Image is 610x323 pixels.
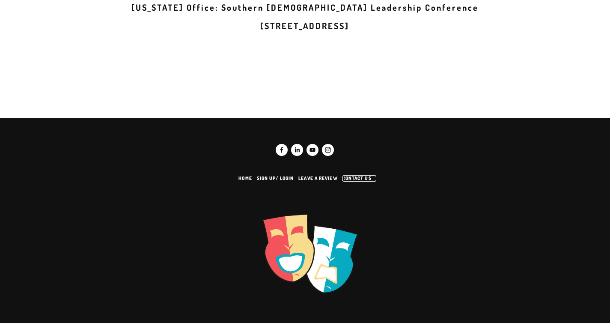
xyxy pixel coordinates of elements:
strong: [STREET_ADDRESS] [260,20,349,31]
a: TheatreSouth [322,144,334,156]
a: Facebook [276,144,288,156]
a: Home [238,175,256,182]
a: Contact us [342,175,376,182]
a: Yonnick Jones, IMBA [291,144,303,156]
a: TheatreSouth [306,144,318,156]
a: Sign up/ Login [257,175,298,182]
strong: [US_STATE] Office: Southern [DEMOGRAPHIC_DATA] Leadership Conference [131,2,479,13]
a: Leave a Review [298,175,342,182]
